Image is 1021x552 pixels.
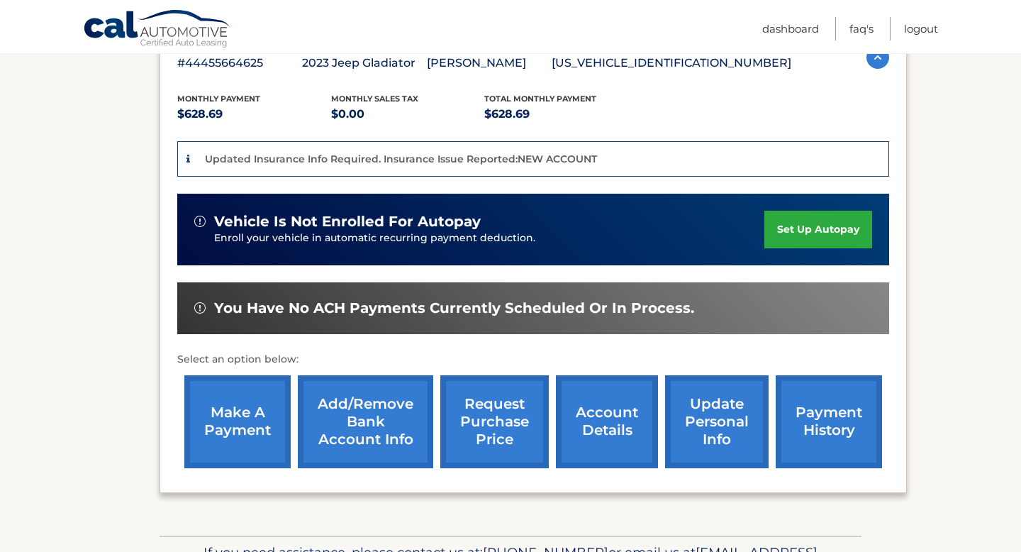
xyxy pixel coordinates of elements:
[866,46,889,69] img: accordion-active.svg
[83,9,232,50] a: Cal Automotive
[904,17,938,40] a: Logout
[177,351,889,368] p: Select an option below:
[214,231,764,246] p: Enroll your vehicle in automatic recurring payment deduction.
[298,375,433,468] a: Add/Remove bank account info
[331,104,485,124] p: $0.00
[484,104,638,124] p: $628.69
[427,53,552,73] p: [PERSON_NAME]
[440,375,549,468] a: request purchase price
[302,53,427,73] p: 2023 Jeep Gladiator
[214,213,481,231] span: vehicle is not enrolled for autopay
[552,53,791,73] p: [US_VEHICLE_IDENTIFICATION_NUMBER]
[177,104,331,124] p: $628.69
[214,299,694,317] span: You have no ACH payments currently scheduled or in process.
[556,375,658,468] a: account details
[484,94,596,104] span: Total Monthly Payment
[205,153,597,165] p: Updated Insurance Info Required. Insurance Issue Reported:NEW ACCOUNT
[177,94,260,104] span: Monthly Payment
[762,17,819,40] a: Dashboard
[849,17,874,40] a: FAQ's
[331,94,418,104] span: Monthly sales Tax
[194,216,206,227] img: alert-white.svg
[177,53,302,73] p: #44455664625
[184,375,291,468] a: make a payment
[764,211,872,248] a: set up autopay
[194,302,206,314] img: alert-white.svg
[776,375,882,468] a: payment history
[665,375,769,468] a: update personal info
